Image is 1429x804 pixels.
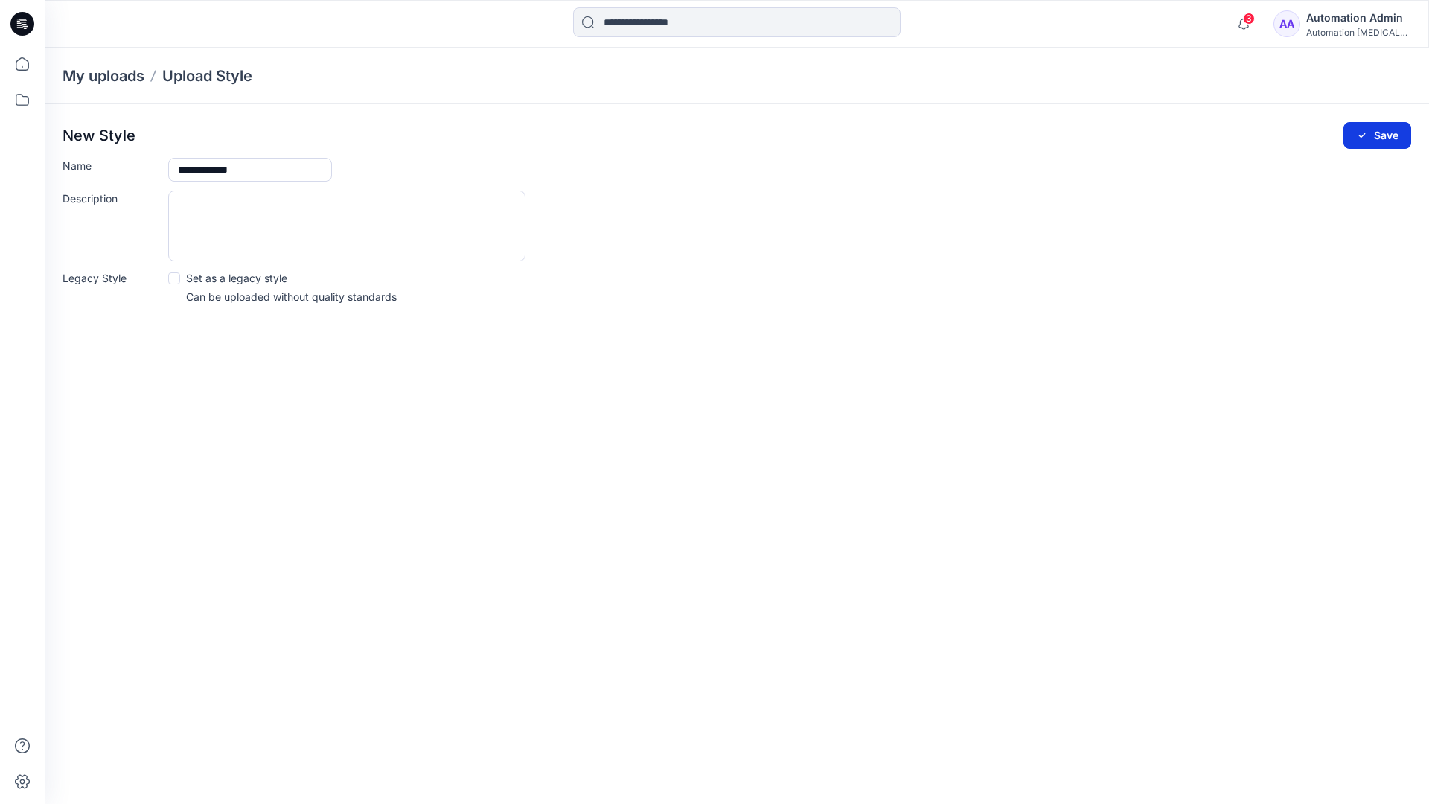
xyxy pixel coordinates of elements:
[1273,10,1300,37] div: AA
[1306,27,1410,38] div: Automation [MEDICAL_DATA]...
[1343,122,1411,149] button: Save
[63,270,159,286] label: Legacy Style
[1243,13,1255,25] span: 3
[186,270,287,286] p: Set as a legacy style
[186,289,397,304] p: Can be uploaded without quality standards
[1306,9,1410,27] div: Automation Admin
[63,158,159,173] label: Name
[63,66,144,86] a: My uploads
[63,127,135,144] p: New Style
[63,191,159,206] label: Description
[162,66,252,86] p: Upload Style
